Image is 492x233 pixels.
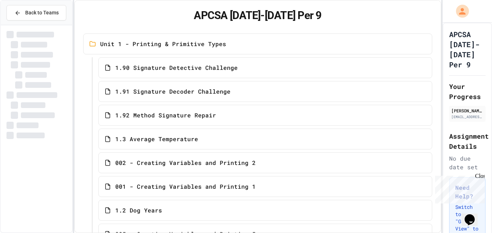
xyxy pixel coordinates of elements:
[462,204,485,226] iframe: chat widget
[115,111,216,120] span: 1.92 Method Signature Repair
[449,29,486,70] h1: APCSA [DATE]-[DATE] Per 9
[100,40,226,48] span: Unit 1 - Printing & Primitive Types
[98,200,432,221] a: 1.2 Dog Years
[115,87,231,96] span: 1.91 Signature Decoder Challenge
[98,129,432,149] a: 1.3 Average Temperature
[98,105,432,126] a: 1.92 Method Signature Repair
[449,81,486,102] h2: Your Progress
[83,9,432,22] h1: APCSA [DATE]-[DATE] Per 9
[432,173,485,203] iframe: chat widget
[6,5,66,21] button: Back to Teams
[449,154,486,171] div: No due date set
[451,107,483,114] div: [PERSON_NAME]
[448,3,471,19] div: My Account
[115,135,198,143] span: 1.3 Average Temperature
[115,206,162,215] span: 1.2 Dog Years
[98,152,432,173] a: 002 - Creating Variables and Printing 2
[98,57,432,78] a: 1.90 Signature Detective Challenge
[449,131,486,151] h2: Assignment Details
[115,63,238,72] span: 1.90 Signature Detective Challenge
[98,176,432,197] a: 001 - Creating Variables and Printing 1
[115,182,256,191] span: 001 - Creating Variables and Printing 1
[98,81,432,102] a: 1.91 Signature Decoder Challenge
[25,9,59,17] span: Back to Teams
[451,114,483,120] div: [EMAIL_ADDRESS][DOMAIN_NAME]
[3,3,50,46] div: Chat with us now!Close
[115,158,256,167] span: 002 - Creating Variables and Printing 2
